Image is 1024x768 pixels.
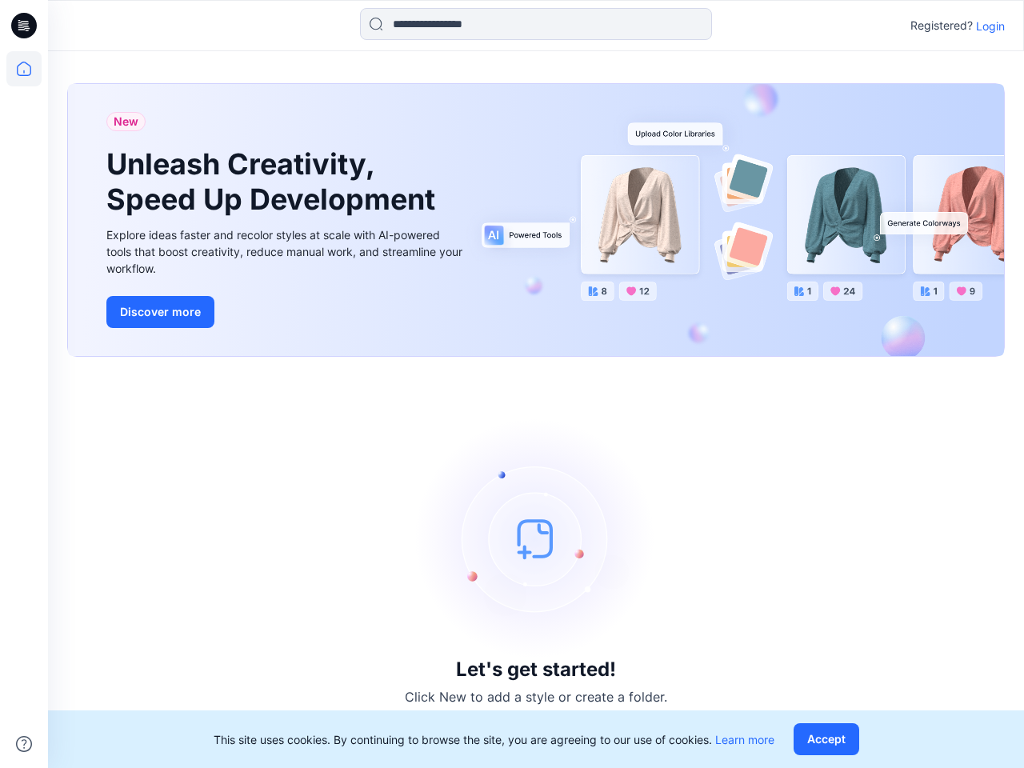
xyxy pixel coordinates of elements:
[416,418,656,658] img: empty-state-image.svg
[794,723,859,755] button: Accept
[910,16,973,35] p: Registered?
[456,658,616,681] h3: Let's get started!
[106,296,466,328] a: Discover more
[106,226,466,277] div: Explore ideas faster and recolor styles at scale with AI-powered tools that boost creativity, red...
[976,18,1005,34] p: Login
[106,296,214,328] button: Discover more
[106,147,442,216] h1: Unleash Creativity, Speed Up Development
[715,733,774,746] a: Learn more
[114,112,138,131] span: New
[214,731,774,748] p: This site uses cookies. By continuing to browse the site, you are agreeing to our use of cookies.
[405,687,667,706] p: Click New to add a style or create a folder.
